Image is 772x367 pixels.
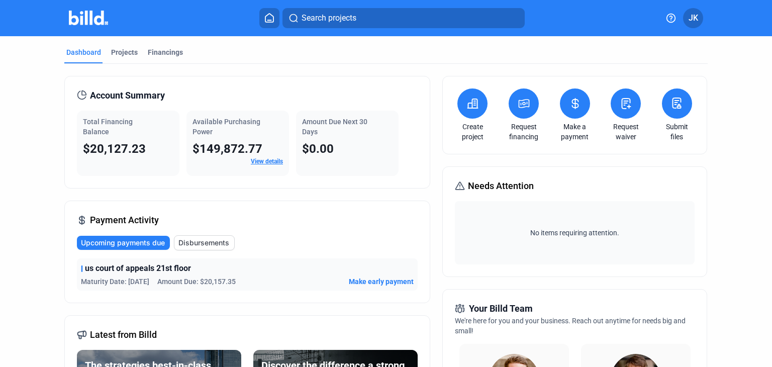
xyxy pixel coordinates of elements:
button: Disbursements [174,235,235,250]
div: Dashboard [66,47,101,57]
span: Upcoming payments due [81,238,165,248]
span: Available Purchasing Power [192,118,260,136]
span: Payment Activity [90,213,159,227]
span: $20,127.23 [83,142,146,156]
a: Submit files [659,122,695,142]
span: Your Billd Team [469,302,533,316]
a: Make a payment [557,122,593,142]
button: Search projects [282,8,525,28]
button: Make early payment [349,277,414,287]
a: View details [251,158,283,165]
span: JK [689,12,698,24]
a: Request financing [506,122,541,142]
span: us court of appeals 21st floor [85,262,191,274]
span: Latest from Billd [90,328,157,342]
span: Amount Due Next 30 Days [302,118,367,136]
img: Billd Company Logo [69,11,109,25]
span: $0.00 [302,142,334,156]
span: Maturity Date: [DATE] [81,277,149,287]
button: Upcoming payments due [77,236,170,250]
span: Needs Attention [468,179,534,193]
span: Amount Due: $20,157.35 [157,277,236,287]
span: Disbursements [178,238,229,248]
span: $149,872.77 [192,142,262,156]
div: Projects [111,47,138,57]
span: No items requiring attention. [459,228,690,238]
span: We're here for you and your business. Reach out anytime for needs big and small! [455,317,686,335]
span: Account Summary [90,88,165,103]
span: Total Financing Balance [83,118,133,136]
a: Request waiver [608,122,643,142]
a: Create project [455,122,490,142]
span: Search projects [302,12,356,24]
button: JK [683,8,703,28]
div: Financings [148,47,183,57]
